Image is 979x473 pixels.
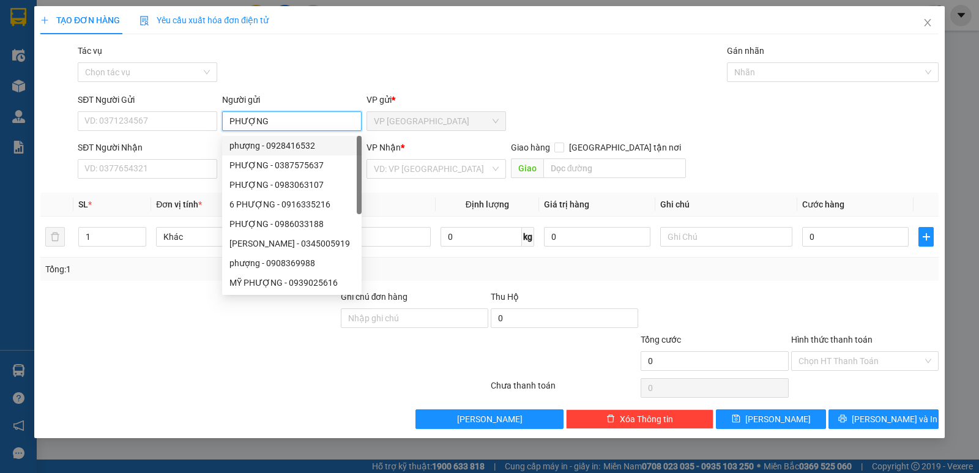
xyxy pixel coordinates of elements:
[457,412,523,426] span: [PERSON_NAME]
[40,16,49,24] span: plus
[78,46,102,56] label: Tác vụ
[522,227,534,247] span: kg
[229,217,354,231] div: PHƯỢNG - 0986033188
[222,273,362,292] div: MỸ PHƯỢNG - 0939025616
[491,292,519,302] span: Thu Hộ
[544,227,650,247] input: 0
[229,256,354,270] div: phượng - 0908369988
[802,199,844,209] span: Cước hàng
[543,158,687,178] input: Dọc đường
[655,193,797,217] th: Ghi chú
[140,15,269,25] span: Yêu cầu xuất hóa đơn điện tử
[140,16,149,26] img: icon
[41,7,142,18] strong: BIÊN NHẬN GỬI HÀNG
[140,24,161,35] span: CÁM
[229,178,354,192] div: PHƯỢNG - 0983063107
[45,227,65,247] button: delete
[229,198,354,211] div: 6 PHƯỢNG - 0916335216
[511,143,550,152] span: Giao hàng
[828,409,939,429] button: printer[PERSON_NAME] và In
[466,199,509,209] span: Định lượng
[25,24,161,35] span: VP [GEOGRAPHIC_DATA] -
[415,409,563,429] button: [PERSON_NAME]
[32,80,78,91] span: K BAO HƯ
[78,93,217,106] div: SĐT Người Gửi
[564,141,686,154] span: [GEOGRAPHIC_DATA] tận nơi
[5,41,123,64] span: VP [PERSON_NAME] ([GEOGRAPHIC_DATA])
[5,24,179,35] p: GỬI:
[222,253,362,273] div: phượng - 0908369988
[910,6,945,40] button: Close
[222,195,362,214] div: 6 PHƯỢNG - 0916335216
[341,292,408,302] label: Ghi chú đơn hàng
[732,414,740,424] span: save
[229,158,354,172] div: PHƯỢNG - 0387575637
[566,409,713,429] button: deleteXóa Thông tin
[716,409,826,429] button: save[PERSON_NAME]
[222,93,362,106] div: Người gửi
[229,276,354,289] div: MỸ PHƯỢNG - 0939025616
[918,227,934,247] button: plus
[299,227,431,247] input: VD: Bàn, Ghế
[791,335,873,345] label: Hình thức thanh toán
[511,158,543,178] span: Giao
[222,214,362,234] div: PHƯỢNG - 0986033188
[40,15,120,25] span: TẠO ĐƠN HÀNG
[367,143,401,152] span: VP Nhận
[5,80,78,91] span: GIAO:
[222,234,362,253] div: NGUYỄN PHƯỢNG - 0345005919
[78,141,217,154] div: SĐT Người Nhận
[374,112,499,130] span: VP Bình Phú
[229,139,354,152] div: phượng - 0928416532
[745,412,811,426] span: [PERSON_NAME]
[620,412,673,426] span: Xóa Thông tin
[78,199,88,209] span: SL
[341,308,488,328] input: Ghi chú đơn hàng
[156,199,202,209] span: Đơn vị tính
[367,93,506,106] div: VP gửi
[45,263,379,276] div: Tổng: 1
[838,414,847,424] span: printer
[222,136,362,155] div: phượng - 0928416532
[222,175,362,195] div: PHƯỢNG - 0983063107
[5,66,140,78] span: 0969447050 -
[660,227,792,247] input: Ghi Chú
[163,228,281,246] span: Khác
[852,412,937,426] span: [PERSON_NAME] và In
[923,18,932,28] span: close
[727,46,764,56] label: Gán nhãn
[606,414,615,424] span: delete
[222,155,362,175] div: PHƯỢNG - 0387575637
[5,41,179,64] p: NHẬN:
[544,199,589,209] span: Giá trị hàng
[641,335,681,345] span: Tổng cước
[919,232,933,242] span: plus
[229,237,354,250] div: [PERSON_NAME] - 0345005919
[489,379,639,400] div: Chưa thanh toán
[65,66,140,78] span: [PERSON_NAME]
